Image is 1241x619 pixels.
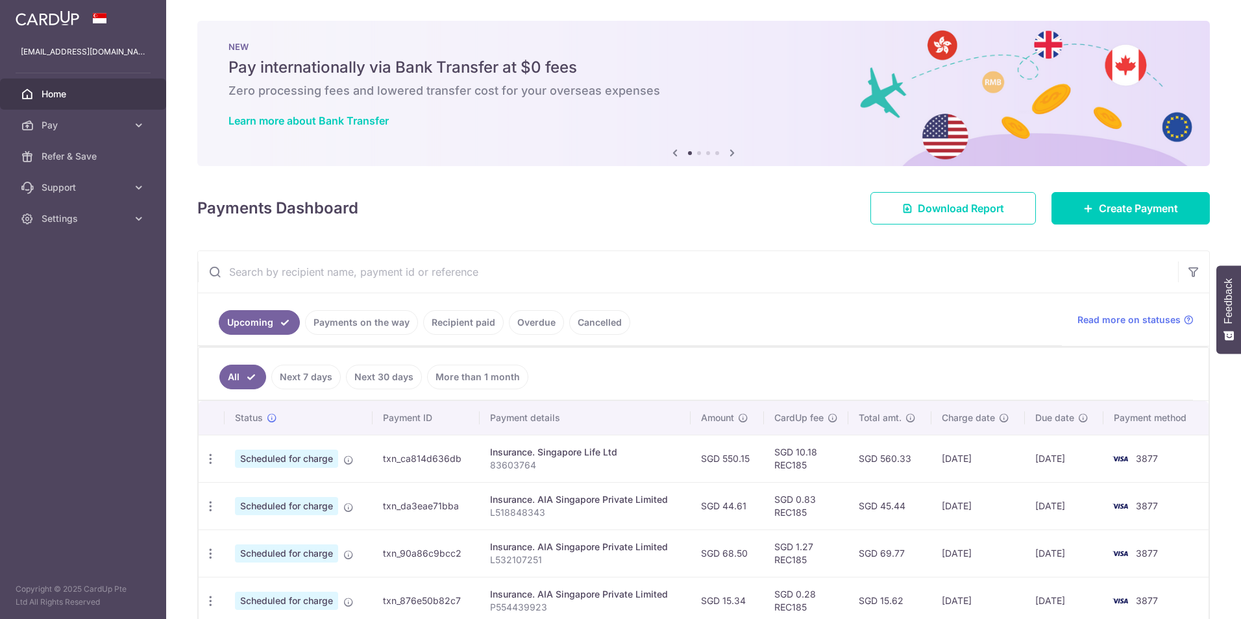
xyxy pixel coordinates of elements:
th: Payment method [1103,401,1209,435]
div: Insurance. AIA Singapore Private Limited [490,540,680,553]
span: Pay [42,119,127,132]
td: [DATE] [1025,435,1103,482]
span: 3877 [1136,500,1158,511]
p: [EMAIL_ADDRESS][DOMAIN_NAME] [21,45,145,58]
img: CardUp [16,10,79,26]
div: Insurance. Singapore Life Ltd [490,446,680,459]
span: Refer & Save [42,150,127,163]
td: SGD 560.33 [848,435,931,482]
p: P554439923 [490,601,680,614]
p: L532107251 [490,553,680,566]
a: Upcoming [219,310,300,335]
span: Read more on statuses [1077,313,1181,326]
td: SGD 0.83 REC185 [764,482,848,529]
span: Scheduled for charge [235,450,338,468]
td: [DATE] [1025,482,1103,529]
span: Scheduled for charge [235,544,338,563]
p: 83603764 [490,459,680,472]
span: Scheduled for charge [235,497,338,515]
td: [DATE] [1025,529,1103,577]
span: Download Report [918,200,1004,216]
td: SGD 10.18 REC185 [764,435,848,482]
span: 3877 [1136,548,1158,559]
td: SGD 45.44 [848,482,931,529]
p: NEW [228,42,1179,52]
button: Feedback - Show survey [1216,265,1241,354]
span: Feedback [1223,278,1235,324]
div: Insurance. AIA Singapore Private Limited [490,493,680,506]
h4: Payments Dashboard [197,197,358,220]
td: SGD 44.61 [691,482,764,529]
span: Total amt. [859,411,902,424]
a: Recipient paid [423,310,504,335]
td: txn_ca814d636db [373,435,480,482]
th: Payment ID [373,401,480,435]
td: SGD 550.15 [691,435,764,482]
span: Amount [701,411,734,424]
span: Scheduled for charge [235,592,338,610]
td: SGD 1.27 REC185 [764,529,848,577]
input: Search by recipient name, payment id or reference [198,251,1178,293]
div: Insurance. AIA Singapore Private Limited [490,588,680,601]
a: Download Report [870,192,1036,225]
img: Bank Card [1107,546,1133,561]
img: Bank Card [1107,498,1133,514]
span: Due date [1035,411,1074,424]
span: 3877 [1136,595,1158,606]
th: Payment details [480,401,691,435]
span: Home [42,88,127,101]
h6: Zero processing fees and lowered transfer cost for your overseas expenses [228,83,1179,99]
a: Overdue [509,310,564,335]
p: L518848343 [490,506,680,519]
span: Settings [42,212,127,225]
a: Learn more about Bank Transfer [228,114,389,127]
a: Create Payment [1051,192,1210,225]
td: [DATE] [931,529,1026,577]
td: [DATE] [931,482,1026,529]
td: SGD 69.77 [848,529,931,577]
img: Bank Card [1107,451,1133,467]
span: Support [42,181,127,194]
td: txn_da3eae71bba [373,482,480,529]
span: Charge date [942,411,995,424]
a: Payments on the way [305,310,418,335]
a: Next 7 days [271,365,341,389]
h5: Pay internationally via Bank Transfer at $0 fees [228,57,1179,78]
a: Next 30 days [346,365,422,389]
a: All [219,365,266,389]
span: Create Payment [1099,200,1178,216]
img: Bank Card [1107,593,1133,609]
span: 3877 [1136,453,1158,464]
a: More than 1 month [427,365,528,389]
a: Read more on statuses [1077,313,1194,326]
a: Cancelled [569,310,630,335]
span: Status [235,411,263,424]
img: Bank transfer banner [197,21,1210,166]
span: CardUp fee [774,411,824,424]
td: txn_90a86c9bcc2 [373,529,480,577]
td: [DATE] [931,435,1026,482]
td: SGD 68.50 [691,529,764,577]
